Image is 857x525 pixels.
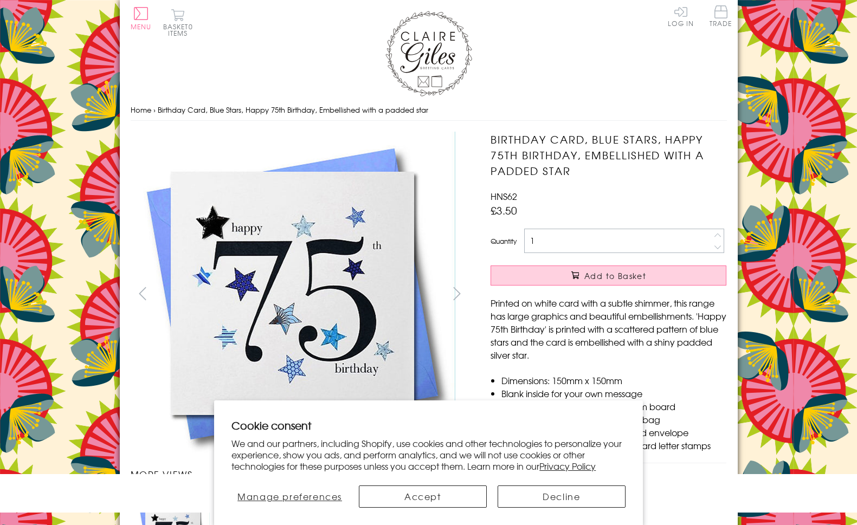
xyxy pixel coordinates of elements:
[539,459,596,472] a: Privacy Policy
[491,190,517,203] span: HNS62
[231,418,626,433] h2: Cookie consent
[163,9,193,36] button: Basket0 items
[491,132,726,178] h1: Birthday Card, Blue Stars, Happy 75th Birthday, Embellished with a padded star
[710,5,732,29] a: Trade
[153,105,156,115] span: ›
[501,387,726,400] li: Blank inside for your own message
[668,5,694,27] a: Log In
[469,132,794,457] img: Birthday Card, Blue Stars, Happy 75th Birthday, Embellished with a padded star
[385,11,472,96] img: Claire Giles Greetings Cards
[131,99,727,121] nav: breadcrumbs
[444,281,469,306] button: next
[158,105,428,115] span: Birthday Card, Blue Stars, Happy 75th Birthday, Embellished with a padded star
[130,132,455,456] img: Birthday Card, Blue Stars, Happy 75th Birthday, Embellished with a padded star
[491,203,517,218] span: £3.50
[168,22,193,38] span: 0 items
[131,281,155,306] button: prev
[584,270,646,281] span: Add to Basket
[491,265,726,286] button: Add to Basket
[131,468,469,481] h3: More views
[498,485,626,508] button: Decline
[501,374,726,387] li: Dimensions: 150mm x 150mm
[231,438,626,471] p: We and our partners, including Shopify, use cookies and other technologies to personalize your ex...
[131,7,152,30] button: Menu
[231,485,348,508] button: Manage preferences
[491,236,517,246] label: Quantity
[491,296,726,361] p: Printed on white card with a subtle shimmer, this range has large graphics and beautiful embellis...
[359,485,487,508] button: Accept
[131,22,152,31] span: Menu
[710,5,732,27] span: Trade
[237,490,342,503] span: Manage preferences
[131,105,151,115] a: Home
